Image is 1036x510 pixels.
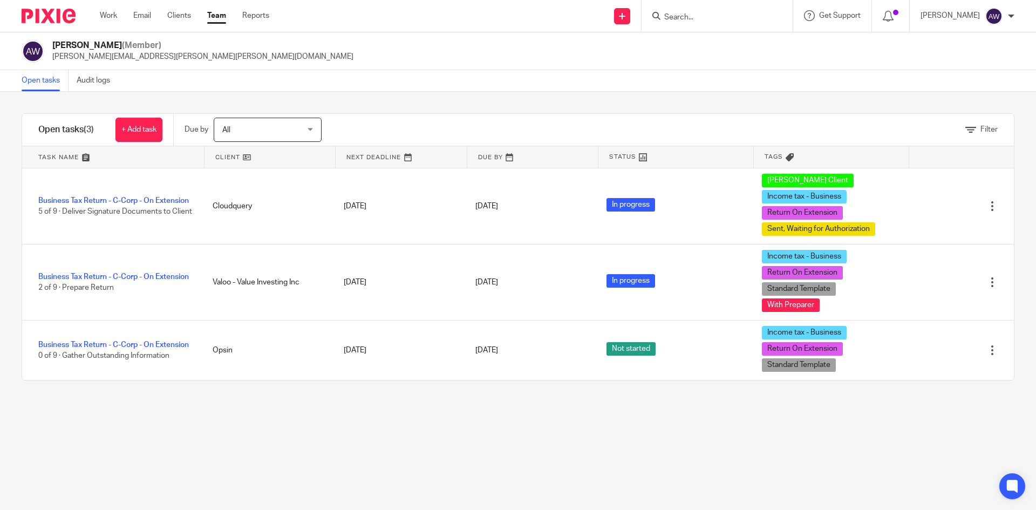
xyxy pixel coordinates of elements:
span: [DATE] [475,346,498,354]
span: (Member) [122,41,161,50]
h1: Open tasks [38,124,94,135]
img: svg%3E [985,8,1003,25]
span: [DATE] [475,202,498,210]
span: [DATE] [475,278,498,286]
span: Standard Template [762,358,836,372]
img: svg%3E [22,40,44,63]
span: Standard Template [762,282,836,296]
span: Sent, Waiting for Authorization [762,222,875,236]
a: + Add task [115,118,162,142]
span: Income tax - Business [762,326,847,339]
span: Status [609,152,636,161]
div: [DATE] [333,195,464,217]
span: [PERSON_NAME] Client [762,174,854,187]
div: Opsin [202,339,333,361]
span: (3) [84,125,94,134]
span: 2 of 9 · Prepare Return [38,284,114,291]
span: In progress [606,198,655,212]
div: [DATE] [333,339,464,361]
img: Pixie [22,9,76,23]
span: Return On Extension [762,342,843,356]
a: Business Tax Return - C-Corp - On Extension [38,197,189,205]
span: With Preparer [762,298,820,312]
span: Return On Extension [762,266,843,280]
span: All [222,126,230,134]
span: Get Support [819,12,861,19]
a: Team [207,10,226,21]
div: Cloudquery [202,195,333,217]
a: Business Tax Return - C-Corp - On Extension [38,341,189,349]
div: Valoo - Value Investing Inc [202,271,333,293]
span: 0 of 9 · Gather Outstanding Information [38,352,169,359]
span: Filter [980,126,998,133]
span: Return On Extension [762,206,843,220]
a: Reports [242,10,269,21]
span: Tags [765,152,783,161]
input: Search [663,13,760,23]
span: 5 of 9 · Deliver Signature Documents to Client [38,208,192,215]
p: Due by [185,124,208,135]
a: Work [100,10,117,21]
p: [PERSON_NAME][EMAIL_ADDRESS][PERSON_NAME][PERSON_NAME][DOMAIN_NAME] [52,51,353,62]
p: [PERSON_NAME] [921,10,980,21]
a: Business Tax Return - C-Corp - On Extension [38,273,189,281]
a: Clients [167,10,191,21]
span: Not started [606,342,656,356]
a: Email [133,10,151,21]
div: [DATE] [333,271,464,293]
a: Audit logs [77,70,118,91]
a: Open tasks [22,70,69,91]
span: In progress [606,274,655,288]
span: Income tax - Business [762,250,847,263]
h2: [PERSON_NAME] [52,40,353,51]
span: Income tax - Business [762,190,847,203]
